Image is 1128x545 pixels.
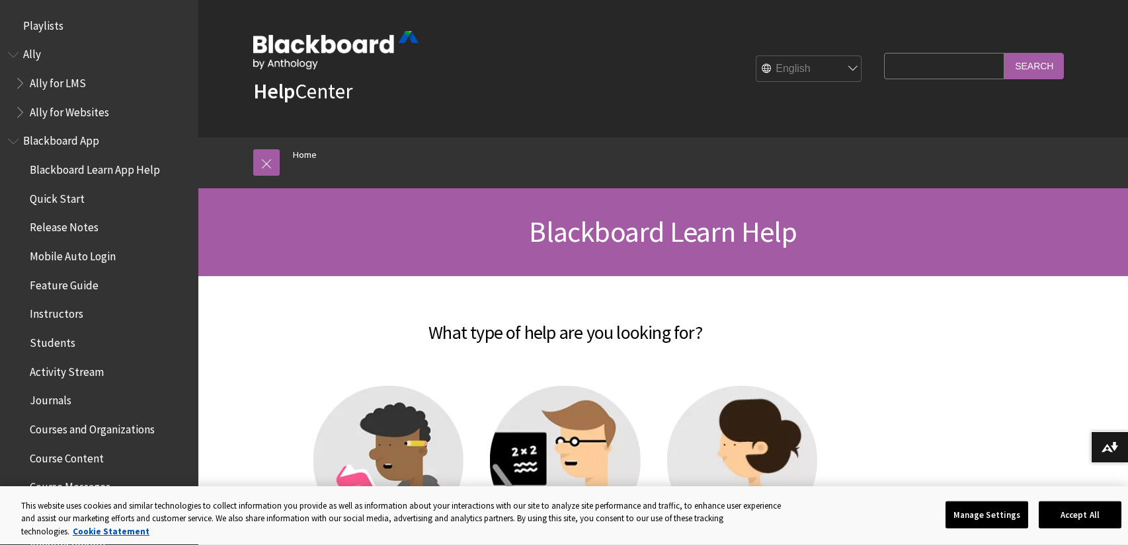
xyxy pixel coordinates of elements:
[30,390,71,408] span: Journals
[30,72,86,90] span: Ally for LMS
[30,476,110,494] span: Course Messages
[30,447,104,465] span: Course Content
[313,386,464,536] img: Student help
[23,44,41,61] span: Ally
[23,130,99,148] span: Blackboard App
[756,56,862,83] select: Site Language Selector
[212,303,919,346] h2: What type of help are you looking for?
[490,386,641,536] img: Instructor help
[1004,53,1064,79] input: Search
[667,386,818,536] img: Administrator help
[1039,501,1121,528] button: Accept All
[30,303,83,321] span: Instructors
[253,78,295,104] strong: Help
[30,159,160,176] span: Blackboard Learn App Help
[30,245,116,263] span: Mobile Auto Login
[253,78,352,104] a: HelpCenter
[8,44,190,124] nav: Book outline for Anthology Ally Help
[30,188,85,205] span: Quick Start
[30,361,104,379] span: Activity Stream
[8,15,190,37] nav: Book outline for Playlists
[253,31,419,69] img: Blackboard by Anthology
[30,101,109,119] span: Ally for Websites
[21,499,789,538] div: This website uses cookies and similar technologies to collect information you provide as well as ...
[30,418,155,436] span: Courses and Organizations
[30,274,99,292] span: Feature Guide
[529,213,797,250] span: Blackboard Learn Help
[30,217,99,235] span: Release Notes
[73,526,149,537] a: More information about your privacy, opens in a new tab
[946,501,1028,528] button: Manage Settings
[293,147,317,163] a: Home
[23,15,63,32] span: Playlists
[30,332,75,349] span: Students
